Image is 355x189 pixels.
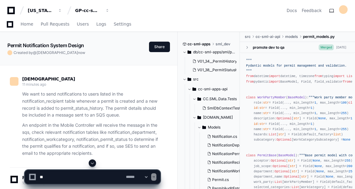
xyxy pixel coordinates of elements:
[188,76,191,83] svg: Directory
[193,50,236,55] span: db/cc-sml-apps/sml/public-all
[319,44,334,50] span: Merged
[288,159,293,162] span: str
[212,143,258,148] span: NotificationDepartment.cs
[114,22,131,26] span: Settings
[278,133,284,136] span: str
[341,101,346,105] span: 100
[245,34,251,39] span: src
[205,141,252,150] button: NotificationDepartment.cs
[254,122,257,126] span: id
[22,76,75,81] span: [DEMOGRAPHIC_DATA]
[253,45,284,50] div: promote dev to qa
[341,127,346,131] span: 255
[77,17,89,31] a: Users
[216,42,230,47] span: sml_dev
[149,42,170,52] button: Share
[202,124,206,131] svg: Directory
[271,159,286,162] span: Optional
[22,82,46,87] span: 11 minutes ago
[246,80,254,84] span: from
[269,74,280,78] span: import
[313,159,320,162] span: None
[25,5,65,16] button: [US_STATE] Pacific
[314,111,316,115] span: 1
[269,80,280,84] span: import
[205,150,252,158] button: NotificationPermitStatus.cs
[192,85,196,93] svg: Directory
[188,42,211,47] span: cc-sml-apps
[314,127,316,131] span: 1
[311,122,313,126] span: 1
[205,158,252,167] button: NotificationRecipient.cs
[303,34,335,39] span: permit_models.py
[96,17,106,31] a: Logs
[293,117,299,120] span: str
[246,96,256,99] span: class
[259,106,265,110] span: str
[314,74,322,78] span: from
[314,101,316,105] span: 1
[78,50,85,55] span: now
[33,50,37,55] span: @
[276,138,292,142] span: Optional
[22,91,160,119] p: We want to send notifications to users listed in the notification_recipient table whenever a perm...
[318,117,326,120] span: None
[205,132,252,141] button: Notification.cs
[197,122,250,132] button: Models
[14,50,85,55] span: Created by
[259,122,265,126] span: str
[37,50,78,55] span: [DEMOGRAPHIC_DATA]
[246,59,347,73] span: """ Pydantic models for permit management and validation. """
[263,101,269,105] span: str
[200,104,247,113] button: SmlDbContextTests.cs
[246,74,254,78] span: from
[263,127,269,131] span: str
[28,7,54,14] div: [US_STATE] Pacific
[257,96,286,99] span: WorkPartyMember
[192,94,245,104] button: CC.SML.Data.Tests
[41,22,69,26] span: Pull Requests
[188,84,240,94] button: cc-sml-apps-api
[197,59,243,64] span: V01_34__PermitHistory.sql
[343,80,351,84] span: from
[203,97,237,101] span: CC.SML.Data.Tests
[198,87,228,92] span: cc-sml-apps-api
[192,113,245,122] button: [DOMAIN_NAME]
[190,57,237,66] button: V01_34__PermitHistory.sql
[311,106,313,110] span: 1
[343,138,351,142] span: None
[254,106,257,110] span: id
[197,95,201,103] svg: Directory
[246,154,256,157] span: class
[269,133,276,136] span: List
[21,22,33,26] span: Home
[75,7,102,14] div: GP-cc-sml-apps
[336,45,346,50] div: [DATE]
[73,5,112,16] button: GP-cc-sml-apps
[41,17,69,31] a: Pull Requests
[197,68,253,72] span: V01_38__PermitStatusHistory.sql
[333,133,341,136] span: list
[276,117,292,120] span: Optional
[21,17,33,31] a: Home
[114,17,131,31] a: Settings
[288,96,305,99] span: BaseModel
[7,42,84,48] app-text-character-animate: Permit Notification System Design
[208,125,220,130] span: Models
[77,22,89,26] span: Users
[333,74,345,78] span: import
[22,122,160,157] p: An endpoint in the Mobile Controller will receive the message in the sqs, check relevant notifica...
[257,154,276,157] span: PermitBase
[190,66,237,74] button: V01_38__PermitStatusHistory.sql
[278,154,295,157] span: BaseModel
[203,115,233,120] span: [DOMAIN_NAME]
[193,77,199,82] span: src
[197,114,201,121] svg: Directory
[302,7,322,14] button: Feedback
[285,34,298,39] span: models
[256,34,280,39] span: cc-sml-ai-api
[287,7,297,14] a: Docs
[188,48,191,56] svg: Directory
[212,151,260,156] span: NotificationPermitStatus.cs
[96,22,106,26] span: Logs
